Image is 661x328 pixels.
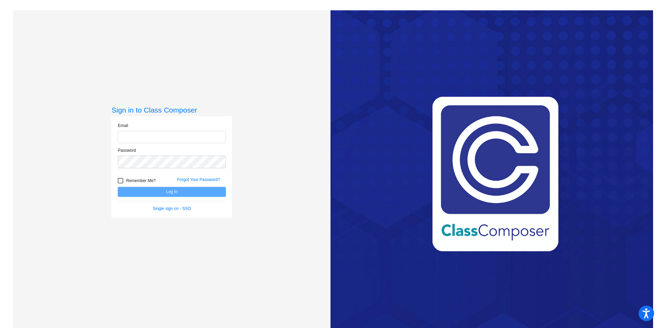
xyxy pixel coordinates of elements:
label: Email [118,123,128,129]
a: Forgot Your Password? [177,177,220,182]
button: Log In [118,187,226,197]
a: Single sign on - SSO [153,206,191,211]
h3: Sign in to Class Composer [112,106,232,114]
label: Password [118,147,136,154]
span: Remember Me? [126,177,156,185]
